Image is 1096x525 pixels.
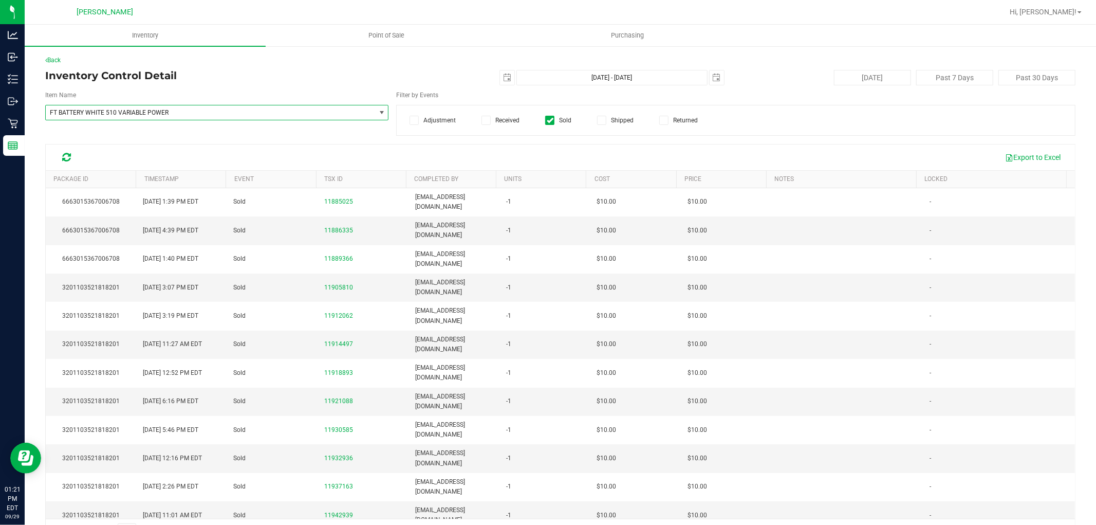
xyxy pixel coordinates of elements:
button: Past 30 Days [998,70,1075,85]
a: Completed By [414,175,458,183]
a: 3201103521818201 [62,397,120,405]
span: [DATE] 6:16 PM EDT [143,396,198,406]
a: Locked [924,175,948,183]
span: Sold [233,511,246,520]
a: Units [505,175,522,183]
span: [EMAIL_ADDRESS][DOMAIN_NAME] [415,420,494,440]
span: Hi, [PERSON_NAME]! [1010,8,1076,16]
span: 11932936 [324,455,353,462]
inline-svg: Analytics [8,30,18,40]
iframe: Resource center [10,443,41,474]
span: -1 [506,482,511,492]
span: $10.00 [688,254,707,264]
a: Price [684,175,701,183]
span: 11921088 [324,397,353,405]
a: Package ID [53,175,88,183]
span: [EMAIL_ADDRESS][DOMAIN_NAME] [415,363,494,383]
span: $10.00 [597,197,616,207]
span: 11885025 [324,198,353,205]
span: [DATE] 4:39 PM EDT [143,226,198,236]
a: 3201103521818201 [62,483,120,490]
span: -1 [506,425,511,435]
span: $10.00 [688,339,707,349]
span: $10.00 [688,396,707,406]
span: [DATE] 5:46 PM EDT [143,425,198,435]
a: Point of Sale [266,25,507,46]
a: Notes [774,175,794,183]
span: $10.00 [688,283,707,293]
inline-svg: Inbound [8,52,18,62]
inline-svg: Reports [8,140,18,151]
label: Item Name [45,90,76,100]
span: - [930,197,931,207]
button: [DATE] [834,70,911,85]
span: $10.00 [688,368,707,378]
span: 11905810 [324,284,353,291]
span: -1 [506,454,511,463]
span: $10.00 [597,425,616,435]
span: select [375,105,388,120]
a: Back [45,57,61,64]
span: $10.00 [688,511,707,520]
span: $10.00 [597,339,616,349]
span: -1 [506,197,511,207]
span: -1 [506,396,511,406]
span: [EMAIL_ADDRESS][DOMAIN_NAME] [415,448,494,468]
span: $10.00 [688,482,707,492]
a: 3201103521818201 [62,340,120,348]
span: - [930,226,931,236]
span: [DATE] 12:52 PM EDT [143,368,202,378]
span: - [930,482,931,492]
a: 3201103521818201 [62,426,120,433]
span: [EMAIL_ADDRESS][DOMAIN_NAME] [415,477,494,497]
span: $10.00 [597,226,616,236]
span: [EMAIL_ADDRESS][DOMAIN_NAME] [415,278,494,297]
a: Purchasing [507,25,748,46]
span: 11912062 [324,312,353,319]
inline-svg: Outbound [8,96,18,106]
span: -1 [506,226,511,236]
span: Sold [233,339,246,349]
span: [DATE] 11:01 AM EDT [143,511,202,520]
a: 6663015367006708 [62,198,120,205]
span: Sold [233,368,246,378]
span: select [710,70,724,85]
label: Received [481,116,519,125]
span: $10.00 [597,482,616,492]
span: $10.00 [688,311,707,321]
h4: Inventory Control Detail [45,70,388,81]
span: [DATE] 1:40 PM EDT [143,254,198,264]
span: [EMAIL_ADDRESS][DOMAIN_NAME] [415,392,494,411]
span: Sold [233,283,246,293]
span: -1 [506,254,511,264]
button: Export to Excel [998,149,1067,166]
span: $10.00 [688,454,707,463]
span: - [930,454,931,463]
span: select [500,70,514,85]
span: Inventory [118,31,172,40]
span: [DATE] 2:26 PM EDT [143,482,198,492]
span: Point of Sale [355,31,418,40]
span: -1 [506,311,511,321]
a: Cost [595,175,610,183]
a: 3201103521818201 [62,455,120,462]
span: 11914497 [324,340,353,348]
span: $10.00 [597,254,616,264]
span: [DATE] 3:19 PM EDT [143,311,198,321]
span: $10.00 [688,197,707,207]
span: 11918893 [324,369,353,376]
span: $10.00 [688,226,707,236]
a: 6663015367006708 [62,255,120,262]
label: Adjustment [410,116,456,125]
span: - [930,396,931,406]
span: -1 [506,368,511,378]
span: Sold [233,226,246,236]
span: [DATE] 12:16 PM EDT [143,454,202,463]
span: [EMAIL_ADDRESS][DOMAIN_NAME] [415,306,494,325]
span: [DATE] 1:39 PM EDT [143,197,198,207]
span: Sold [233,254,246,264]
inline-svg: Inventory [8,74,18,84]
p: 09/29 [5,513,20,520]
inline-svg: Retail [8,118,18,129]
span: -1 [506,283,511,293]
